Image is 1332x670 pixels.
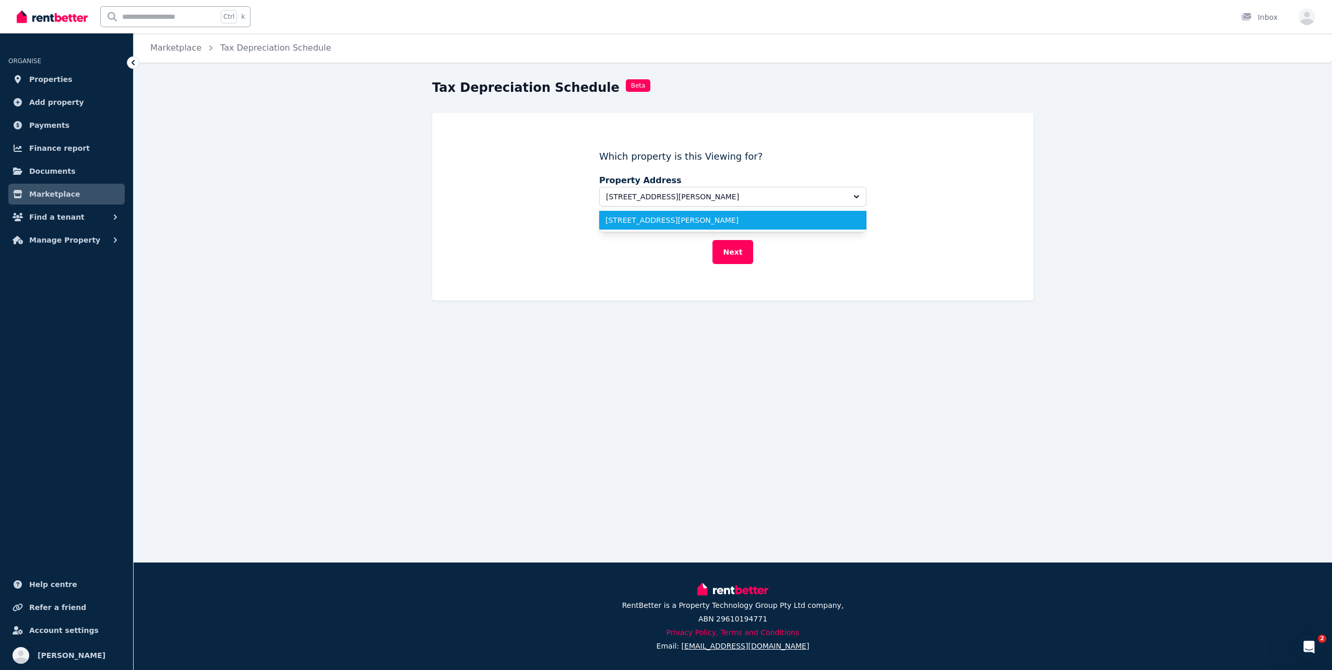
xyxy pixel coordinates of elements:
[220,43,331,53] a: Tax Depreciation Schedule
[17,9,88,25] img: RentBetter
[8,69,125,90] a: Properties
[29,578,77,591] span: Help centre
[599,187,866,207] button: [STREET_ADDRESS][PERSON_NAME]
[150,43,201,53] a: Marketplace
[1297,635,1322,660] iframe: Intercom live chat
[599,209,866,232] ul: [STREET_ADDRESS][PERSON_NAME]
[29,73,73,86] span: Properties
[29,211,85,223] span: Find a tenant
[622,600,844,611] p: RentBetter is a Property Technology Group Pty Ltd company,
[8,138,125,159] a: Finance report
[8,230,125,250] button: Manage Property
[8,597,125,618] a: Refer a friend
[599,174,866,187] label: Property Address
[38,649,105,662] span: [PERSON_NAME]
[667,628,800,637] a: Privacy Policy, Terms and Conditions
[8,620,125,641] a: Account settings
[698,614,767,624] p: ABN 29610194771
[1241,12,1278,22] div: Inbox
[8,161,125,182] a: Documents
[599,149,866,164] p: Which property is this Viewing for?
[29,96,84,109] span: Add property
[432,79,620,96] h1: Tax Depreciation Schedule
[29,234,100,246] span: Manage Property
[626,79,651,92] span: Beta
[8,57,41,65] span: ORGANISE
[605,215,848,225] span: [STREET_ADDRESS][PERSON_NAME]
[606,192,845,202] span: [STREET_ADDRESS][PERSON_NAME]
[29,165,76,177] span: Documents
[29,119,69,131] span: Payments
[697,581,768,597] img: RentBetter
[8,92,125,113] a: Add property
[8,574,125,595] a: Help centre
[29,188,80,200] span: Marketplace
[682,642,810,650] span: [EMAIL_ADDRESS][DOMAIN_NAME]
[712,240,754,264] button: Next
[29,601,86,614] span: Refer a friend
[29,624,99,637] span: Account settings
[8,184,125,205] a: Marketplace
[134,33,343,63] nav: Breadcrumb
[241,13,245,21] span: k
[657,641,810,651] p: Email:
[8,207,125,228] button: Find a tenant
[221,10,237,23] span: Ctrl
[1318,635,1326,643] span: 2
[8,115,125,136] a: Payments
[29,142,90,154] span: Finance report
